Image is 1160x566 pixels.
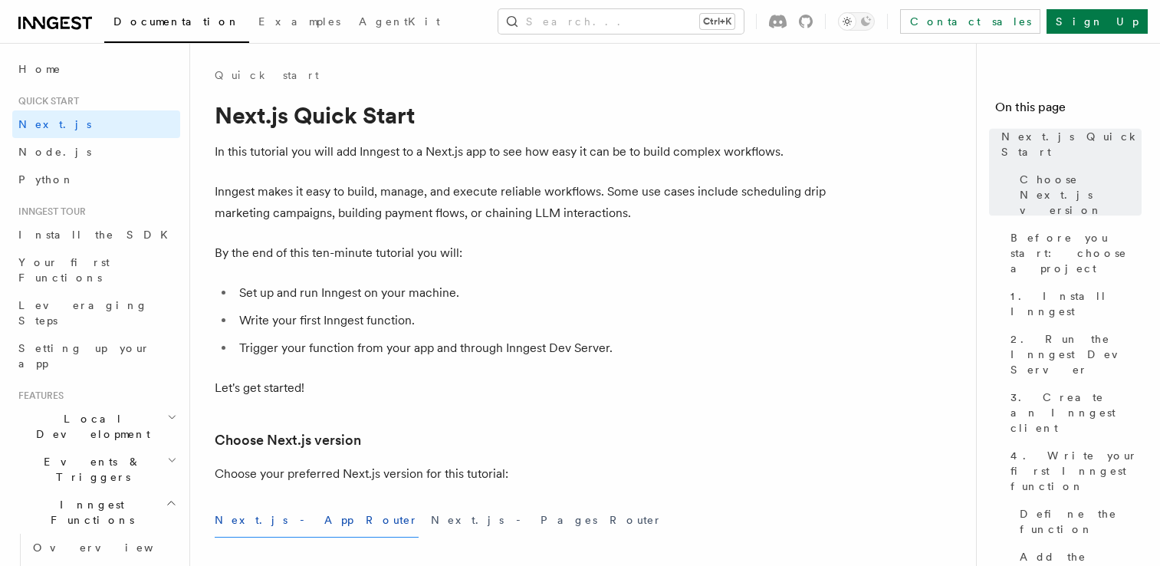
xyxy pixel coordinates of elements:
[12,390,64,402] span: Features
[104,5,249,43] a: Documentation
[235,337,828,359] li: Trigger your function from your app and through Inngest Dev Server.
[12,95,79,107] span: Quick start
[431,503,662,538] button: Next.js - Pages Router
[12,55,180,83] a: Home
[1004,224,1142,282] a: Before you start: choose a project
[215,429,361,451] a: Choose Next.js version
[12,454,167,485] span: Events & Triggers
[249,5,350,41] a: Examples
[1004,325,1142,383] a: 2. Run the Inngest Dev Server
[215,101,828,129] h1: Next.js Quick Start
[350,5,449,41] a: AgentKit
[838,12,875,31] button: Toggle dark mode
[1001,129,1142,160] span: Next.js Quick Start
[18,299,148,327] span: Leveraging Steps
[12,405,180,448] button: Local Development
[1004,282,1142,325] a: 1. Install Inngest
[12,248,180,291] a: Your first Functions
[235,282,828,304] li: Set up and run Inngest on your machine.
[215,463,828,485] p: Choose your preferred Next.js version for this tutorial:
[1020,172,1142,218] span: Choose Next.js version
[1020,506,1142,537] span: Define the function
[215,377,828,399] p: Let's get started!
[1010,230,1142,276] span: Before you start: choose a project
[995,123,1142,166] a: Next.js Quick Start
[215,141,828,163] p: In this tutorial you will add Inngest to a Next.js app to see how easy it can be to build complex...
[498,9,744,34] button: Search...Ctrl+K
[258,15,340,28] span: Examples
[215,181,828,224] p: Inngest makes it easy to build, manage, and execute reliable workflows. Some use cases include sc...
[700,14,734,29] kbd: Ctrl+K
[1014,500,1142,543] a: Define the function
[12,411,167,442] span: Local Development
[18,146,91,158] span: Node.js
[215,503,419,538] button: Next.js - App Router
[12,166,180,193] a: Python
[1010,331,1142,377] span: 2. Run the Inngest Dev Server
[12,448,180,491] button: Events & Triggers
[113,15,240,28] span: Documentation
[27,534,180,561] a: Overview
[12,110,180,138] a: Next.js
[12,291,180,334] a: Leveraging Steps
[900,9,1040,34] a: Contact sales
[1004,442,1142,500] a: 4. Write your first Inngest function
[235,310,828,331] li: Write your first Inngest function.
[12,491,180,534] button: Inngest Functions
[12,334,180,377] a: Setting up your app
[18,256,110,284] span: Your first Functions
[12,206,86,218] span: Inngest tour
[215,242,828,264] p: By the end of this ten-minute tutorial you will:
[33,541,191,554] span: Overview
[12,497,166,528] span: Inngest Functions
[18,342,150,370] span: Setting up your app
[1010,390,1142,436] span: 3. Create an Inngest client
[18,118,91,130] span: Next.js
[18,229,177,241] span: Install the SDK
[12,138,180,166] a: Node.js
[1004,383,1142,442] a: 3. Create an Inngest client
[1047,9,1148,34] a: Sign Up
[1010,288,1142,319] span: 1. Install Inngest
[1014,166,1142,224] a: Choose Next.js version
[1010,448,1142,494] span: 4. Write your first Inngest function
[18,61,61,77] span: Home
[18,173,74,186] span: Python
[215,67,319,83] a: Quick start
[995,98,1142,123] h4: On this page
[12,221,180,248] a: Install the SDK
[359,15,440,28] span: AgentKit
